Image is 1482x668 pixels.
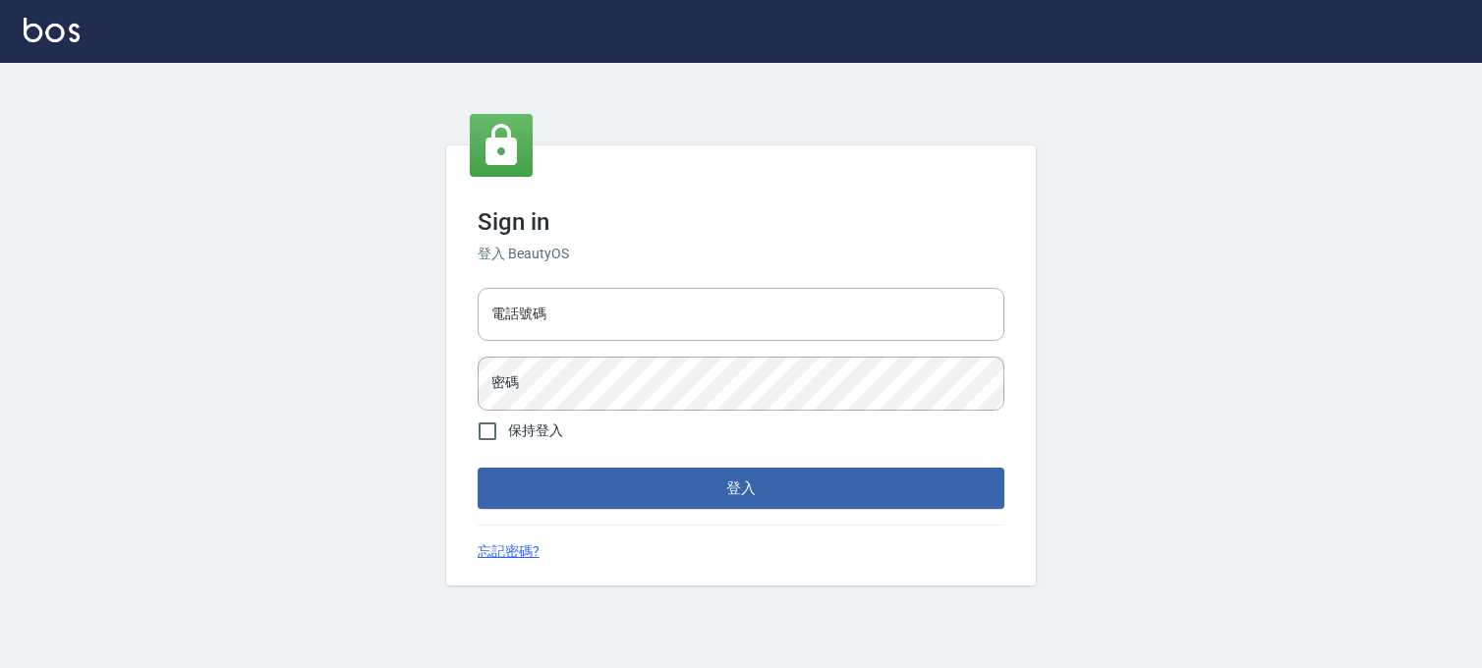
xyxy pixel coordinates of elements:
h6: 登入 BeautyOS [478,244,1004,264]
span: 保持登入 [508,420,563,441]
h3: Sign in [478,208,1004,236]
button: 登入 [478,468,1004,509]
img: Logo [24,18,80,42]
a: 忘記密碼? [478,541,540,562]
